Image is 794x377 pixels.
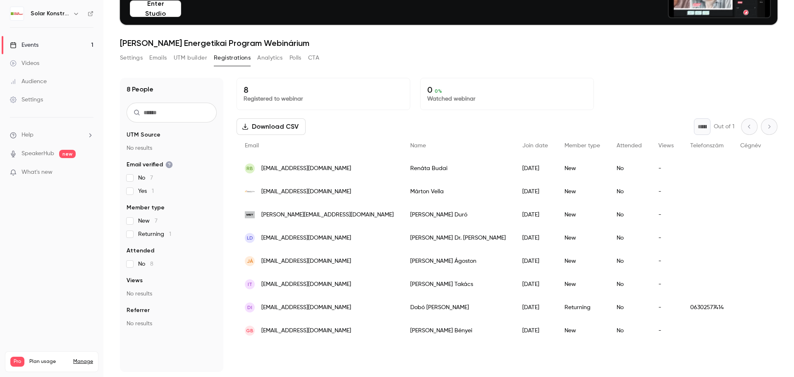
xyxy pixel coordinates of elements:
[237,118,306,135] button: Download CSV
[714,122,734,131] p: Out of 1
[261,234,351,243] span: [EMAIL_ADDRESS][DOMAIN_NAME]
[120,51,143,65] button: Settings
[261,327,351,335] span: [EMAIL_ADDRESS][DOMAIN_NAME]
[402,203,514,226] div: [PERSON_NAME] Duró
[617,143,642,149] span: Attended
[257,51,283,65] button: Analytics
[127,131,160,139] span: UTM Source
[608,296,650,319] div: No
[261,280,351,289] span: [EMAIL_ADDRESS][DOMAIN_NAME]
[127,290,217,298] p: No results
[245,210,255,220] img: mst-engineering.com
[10,41,38,49] div: Events
[261,187,351,196] span: [EMAIL_ADDRESS][DOMAIN_NAME]
[514,296,556,319] div: [DATE]
[608,180,650,203] div: No
[650,226,682,250] div: -
[514,273,556,296] div: [DATE]
[247,257,253,265] span: JÁ
[130,0,181,17] button: Enter Studio
[608,226,650,250] div: No
[289,51,301,65] button: Polls
[150,261,153,267] span: 8
[10,131,93,139] li: help-dropdown-opener
[261,257,351,266] span: [EMAIL_ADDRESS][DOMAIN_NAME]
[29,358,68,365] span: Plan usage
[650,203,682,226] div: -
[608,319,650,342] div: No
[127,306,150,315] span: Referrer
[435,88,442,94] span: 0 %
[10,77,47,86] div: Audience
[410,143,426,149] span: Name
[245,143,259,149] span: Email
[138,230,171,238] span: Returning
[608,273,650,296] div: No
[522,143,548,149] span: Join date
[248,281,252,288] span: IT
[150,175,153,181] span: 7
[650,319,682,342] div: -
[138,217,158,225] span: New
[73,358,93,365] a: Manage
[556,319,608,342] div: New
[244,95,403,103] p: Registered to webinar
[10,357,24,367] span: Pro
[155,218,158,224] span: 7
[682,296,732,319] div: 06302577414
[127,84,153,94] h1: 8 People
[556,273,608,296] div: New
[402,250,514,273] div: [PERSON_NAME] Ágoston
[127,161,173,169] span: Email verified
[564,143,600,149] span: Member type
[214,51,251,65] button: Registrations
[556,296,608,319] div: Returning
[514,157,556,180] div: [DATE]
[402,157,514,180] div: Renáta Budai
[261,211,394,219] span: [PERSON_NAME][EMAIL_ADDRESS][DOMAIN_NAME]
[658,143,674,149] span: Views
[59,150,76,158] span: new
[608,157,650,180] div: No
[127,204,165,212] span: Member type
[245,187,255,197] img: manitusolar.hu
[247,304,252,311] span: DI
[138,187,154,195] span: Yes
[127,319,217,328] p: No results
[10,96,43,104] div: Settings
[650,157,682,180] div: -
[261,164,351,173] span: [EMAIL_ADDRESS][DOMAIN_NAME]
[308,51,319,65] button: CTA
[247,234,253,242] span: LD
[740,143,761,149] span: Cégnév
[152,188,154,194] span: 1
[120,38,777,48] h1: [PERSON_NAME] Energetikai Program Webinárium
[402,226,514,250] div: [PERSON_NAME] Dr. [PERSON_NAME]
[402,296,514,319] div: Dobó [PERSON_NAME]
[556,203,608,226] div: New
[608,203,650,226] div: No
[174,51,207,65] button: UTM builder
[402,273,514,296] div: [PERSON_NAME] Takács
[246,165,253,172] span: RB
[127,131,217,328] section: facet-groups
[514,250,556,273] div: [DATE]
[427,95,587,103] p: Watched webinar
[22,149,54,158] a: SpeakerHub
[149,51,167,65] button: Emails
[556,157,608,180] div: New
[127,276,143,285] span: Views
[608,250,650,273] div: No
[514,226,556,250] div: [DATE]
[246,327,254,334] span: GB
[556,180,608,203] div: New
[127,247,154,255] span: Attended
[261,303,351,312] span: [EMAIL_ADDRESS][DOMAIN_NAME]
[127,144,217,152] p: No results
[22,131,33,139] span: Help
[650,250,682,273] div: -
[138,260,153,268] span: No
[244,85,403,95] p: 8
[514,203,556,226] div: [DATE]
[514,319,556,342] div: [DATE]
